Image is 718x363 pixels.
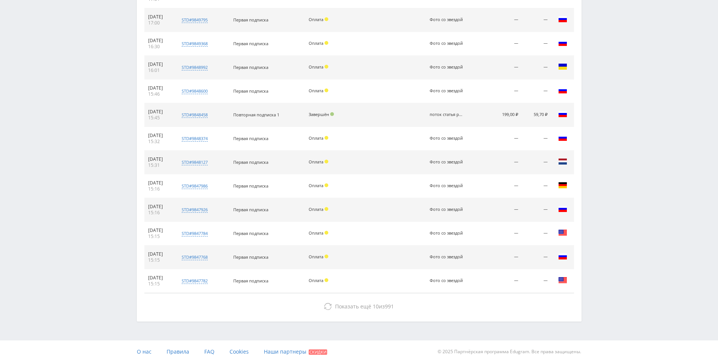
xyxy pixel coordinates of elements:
span: Холд [325,183,328,187]
img: usa.png [558,228,567,237]
td: 199,00 ₽ [482,103,522,127]
div: Фото со звездой [430,160,464,165]
span: Оплата [309,230,323,236]
div: [DATE] [148,227,171,233]
td: — [482,127,522,151]
a: О нас [137,340,152,363]
div: [DATE] [148,38,171,44]
span: Первая подписка [233,183,268,189]
div: std#9847768 [182,254,208,260]
span: Первая подписка [233,254,268,260]
span: Первая подписка [233,88,268,94]
td: — [482,222,522,246]
td: — [482,32,522,56]
span: Холд [325,17,328,21]
span: Оплата [309,40,323,46]
span: Повторная подписка 1 [233,112,279,117]
div: std#9847782 [182,278,208,284]
td: — [522,174,551,198]
span: О нас [137,348,152,355]
img: rus.png [558,133,567,142]
div: Фото со звездой [430,278,464,283]
td: — [522,32,551,56]
span: Холд [325,65,328,69]
span: Оплата [309,254,323,259]
div: [DATE] [148,61,171,67]
img: deu.png [558,181,567,190]
div: [DATE] [148,14,171,20]
td: — [482,8,522,32]
div: Фото со звездой [430,255,464,259]
span: Первая подписка [233,207,268,212]
span: Оплата [309,88,323,93]
td: — [482,56,522,79]
td: — [522,198,551,222]
div: Фото со звездой [430,17,464,22]
td: — [522,269,551,293]
div: std#9848127 [182,159,208,165]
div: Фото со звездой [430,136,464,141]
img: rus.png [558,110,567,119]
img: rus.png [558,38,567,47]
div: поток статья рерайт [430,112,464,117]
td: — [522,151,551,174]
div: 16:30 [148,44,171,50]
td: — [482,151,522,174]
img: ukr.png [558,62,567,71]
span: Первая подписка [233,278,268,284]
span: Холд [325,136,328,140]
span: Скидки [309,349,327,355]
div: 17:00 [148,20,171,26]
img: nld.png [558,157,567,166]
a: Наши партнеры Скидки [264,340,327,363]
td: — [522,79,551,103]
div: 15:46 [148,91,171,97]
span: Первая подписка [233,17,268,23]
span: Первая подписка [233,159,268,165]
span: Первая подписка [233,64,268,70]
span: Подтвержден [330,112,334,116]
div: Фото со звездой [430,207,464,212]
td: — [522,8,551,32]
div: [DATE] [148,204,171,210]
span: Холд [325,160,328,163]
span: 991 [385,303,394,310]
td: — [522,56,551,79]
span: Холд [325,88,328,92]
span: Холд [325,231,328,235]
div: © 2025 Партнёрская программа Edugram. Все права защищены. [363,340,581,363]
td: — [522,127,551,151]
span: из [335,303,394,310]
span: Первая подписка [233,41,268,46]
div: [DATE] [148,251,171,257]
a: Правила [167,340,189,363]
div: Фото со звездой [430,41,464,46]
span: Оплата [309,183,323,188]
div: [DATE] [148,275,171,281]
div: std#9848600 [182,88,208,94]
span: Cookies [230,348,249,355]
span: Правила [167,348,189,355]
td: — [482,269,522,293]
div: [DATE] [148,156,171,162]
div: Фото со звездой [430,183,464,188]
span: Завершён [309,111,329,117]
td: — [482,198,522,222]
span: Холд [325,255,328,258]
div: [DATE] [148,133,171,139]
div: Фото со звездой [430,88,464,93]
div: [DATE] [148,85,171,91]
div: Фото со звездой [430,231,464,236]
div: std#9849795 [182,17,208,23]
div: 15:31 [148,162,171,168]
span: Первая подписка [233,136,268,141]
img: rus.png [558,252,567,261]
td: — [482,174,522,198]
div: [DATE] [148,109,171,115]
div: 15:15 [148,233,171,239]
div: std#9848992 [182,64,208,70]
td: — [522,222,551,246]
td: — [482,246,522,269]
span: Оплата [309,159,323,165]
div: std#9847986 [182,183,208,189]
